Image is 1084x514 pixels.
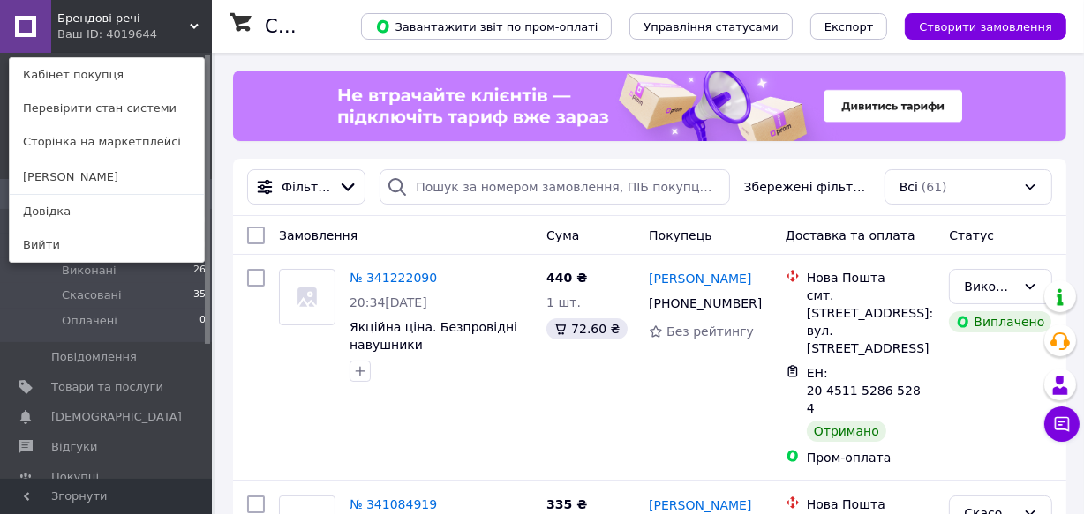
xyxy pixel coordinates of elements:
span: 0 [199,313,206,329]
span: Експорт [824,20,874,34]
span: Створити замовлення [919,20,1052,34]
span: [DEMOGRAPHIC_DATA] [51,409,182,425]
a: Вийти [10,228,204,262]
a: Створити замовлення [887,19,1066,33]
button: Експорт [810,13,888,40]
a: Перевірити стан системи [10,92,204,125]
button: Створити замовлення [905,13,1066,40]
span: Збережені фільтри: [744,178,870,196]
input: Пошук за номером замовлення, ПІБ покупця, номером телефону, Email, номером накладної [380,169,729,205]
span: 26 [193,263,206,279]
div: Виконано [964,277,1016,296]
span: Оплачені [62,313,117,329]
span: 1 шт. [546,295,581,309]
span: Cума [546,228,579,242]
span: Повідомлення [51,349,137,365]
span: Відгуки [51,439,97,455]
a: № 341084919 [350,497,437,511]
span: (61) [922,180,947,194]
div: Виплачено [949,311,1051,332]
a: Кабінет покупця [10,58,204,92]
a: Якційна ціна. Безпровідні навушники [PERSON_NAME], якісний звук [350,320,517,387]
span: Товари та послуги [51,379,163,395]
span: Статус [949,228,994,242]
span: Всі [900,178,918,196]
span: Замовлення [279,228,358,242]
button: Завантажити звіт по пром-оплаті [361,13,612,40]
a: [PERSON_NAME] [649,496,751,514]
span: Брендові речі [57,11,190,26]
span: Покупець [649,228,711,242]
h1: Список замовлень [265,16,444,37]
div: Нова Пошта [807,269,936,287]
a: Фото товару [279,269,335,325]
span: Без рейтингу [666,324,754,339]
button: Чат з покупцем [1044,406,1080,442]
a: № 341222090 [350,271,437,285]
div: Ваш ID: 4019644 [57,26,132,42]
div: 72.60 ₴ [546,318,627,339]
span: 335 ₴ [546,497,587,511]
span: Виконані [62,263,117,279]
div: смт. [STREET_ADDRESS]: вул. [STREET_ADDRESS] [807,287,936,357]
span: ЕН: 20 4511 5286 5284 [807,366,921,415]
span: 35 [193,287,206,303]
button: Управління статусами [629,13,793,40]
span: Управління статусами [644,20,779,34]
span: 20:34[DATE] [350,295,427,309]
a: Сторінка на маркетплейсі [10,125,204,159]
a: Довідка [10,195,204,228]
div: Нова Пошта [807,495,936,513]
img: 6677453955_w2048_h2048_1536h160_ne_vtrachajte_kl__it_tarif_vzhe_zaraz_1.png [311,71,989,141]
span: Фільтри [282,178,331,196]
div: Пром-оплата [807,449,936,466]
div: [PHONE_NUMBER] [645,291,758,316]
a: [PERSON_NAME] [10,160,204,194]
div: Отримано [807,421,886,442]
span: Скасовані [62,287,122,303]
span: Покупці [51,469,99,485]
a: [PERSON_NAME] [649,270,751,287]
span: 440 ₴ [546,271,587,285]
span: Завантажити звіт по пром-оплаті [375,19,598,34]
span: Доставка та оплата [786,228,915,242]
